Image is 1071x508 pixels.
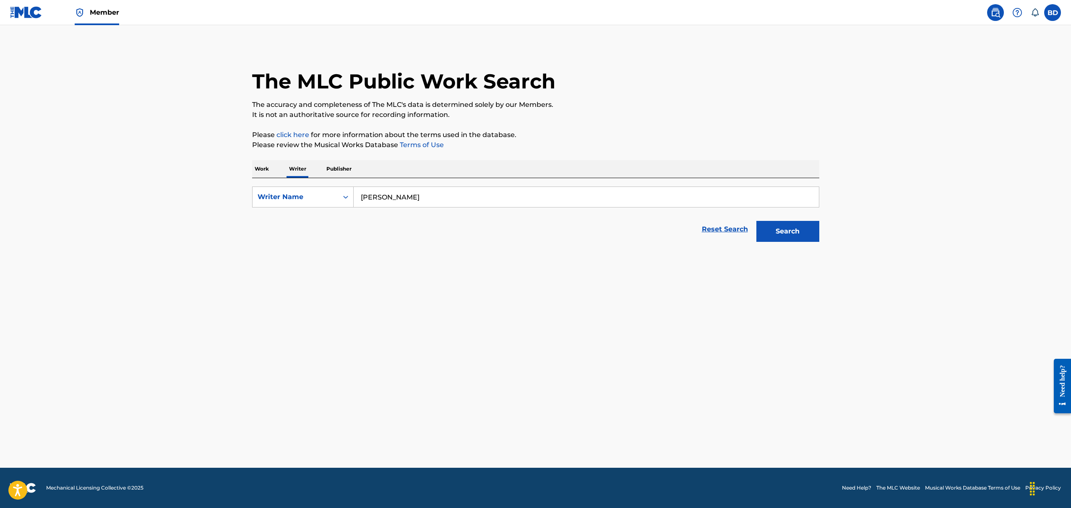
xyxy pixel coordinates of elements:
[252,160,271,178] p: Work
[324,160,354,178] p: Publisher
[1029,468,1071,508] iframe: Chat Widget
[1048,352,1071,420] iframe: Resource Center
[1025,484,1061,492] a: Privacy Policy
[252,69,555,94] h1: The MLC Public Work Search
[876,484,920,492] a: The MLC Website
[698,220,752,238] a: Reset Search
[925,484,1020,492] a: Musical Works Database Terms of Use
[258,192,333,202] div: Writer Name
[252,110,819,120] p: It is not an authoritative source for recording information.
[276,131,309,139] a: click here
[1026,476,1039,501] div: Drag
[252,130,819,140] p: Please for more information about the terms used in the database.
[252,187,819,246] form: Search Form
[756,221,819,242] button: Search
[10,483,36,493] img: logo
[46,484,143,492] span: Mechanical Licensing Collective © 2025
[1031,8,1039,17] div: Notifications
[1009,4,1026,21] div: Help
[90,8,119,17] span: Member
[1012,8,1022,18] img: help
[252,140,819,150] p: Please review the Musical Works Database
[287,160,309,178] p: Writer
[987,4,1004,21] a: Public Search
[1044,4,1061,21] div: User Menu
[10,6,42,18] img: MLC Logo
[990,8,1001,18] img: search
[842,484,871,492] a: Need Help?
[398,141,444,149] a: Terms of Use
[75,8,85,18] img: Top Rightsholder
[252,100,819,110] p: The accuracy and completeness of The MLC's data is determined solely by our Members.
